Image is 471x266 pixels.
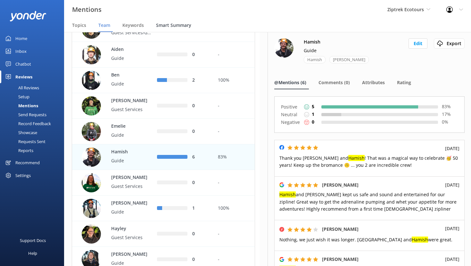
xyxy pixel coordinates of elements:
[111,149,153,156] p: Hamish
[4,92,29,101] div: Setup
[20,234,46,247] div: Support Docs
[442,103,458,110] p: 83 %
[4,128,37,137] div: Showcase
[412,237,428,243] mark: Hamish
[72,119,255,144] div: row
[218,256,250,263] div: -
[279,237,452,243] span: Nothing, we just wish it was longer. [GEOGRAPHIC_DATA] and were great.
[72,22,86,28] span: Topics
[111,80,153,87] p: Guide
[156,22,191,28] span: Smart Summary
[192,51,208,58] div: 0
[72,170,255,196] div: row
[318,79,350,86] span: Comments (0)
[312,118,314,125] p: 0
[312,111,314,118] p: 1
[111,72,153,79] p: Ben
[72,68,255,93] div: row
[111,234,153,241] p: Guest Services
[111,132,153,139] p: Guide
[445,256,459,263] p: [DATE]
[218,205,250,212] div: 100%
[218,128,250,135] div: -
[15,70,32,83] div: Reviews
[72,93,255,119] div: row
[4,119,64,128] a: Record Feedback
[4,83,64,92] a: All Reviews
[4,146,33,155] div: Reports
[15,45,27,58] div: Inbox
[28,247,37,260] div: Help
[4,101,64,110] a: Mentions
[192,154,208,161] div: 6
[82,96,101,116] img: 60-1720830851.jpg
[304,38,320,45] h4: Hamish
[445,145,459,152] p: [DATE]
[4,110,46,119] div: Send Requests
[4,110,64,119] a: Send Requests
[111,200,153,207] p: [PERSON_NAME]
[218,179,250,186] div: -
[218,51,250,58] div: -
[111,97,153,104] p: [PERSON_NAME]
[4,146,64,155] a: Reports
[329,56,369,63] div: [PERSON_NAME]
[4,137,45,146] div: Requests Sent
[322,181,359,189] h5: [PERSON_NAME]
[111,55,153,62] p: Guide
[111,174,153,181] p: [PERSON_NAME]
[82,199,101,218] img: 60-1750636258.JPG
[111,157,153,164] p: Guide
[435,40,463,47] div: Export
[281,103,300,111] p: Positive
[82,173,101,192] img: 60-1734143173.JPG
[111,251,153,258] p: [PERSON_NAME]
[4,119,51,128] div: Record Feedback
[82,122,101,141] img: 63-1633472405.jpg
[279,155,458,168] span: Thank you [PERSON_NAME] and ! That was a magical way to celebrate 🥳 50 years! Keep up the bromanc...
[218,102,250,109] div: -
[192,77,208,84] div: 2
[312,103,314,110] p: 5
[72,221,255,247] div: row
[111,123,153,130] p: Emelie
[304,47,317,54] p: Guide
[82,224,101,244] img: 60-1704080949.jpg
[192,128,208,135] div: 0
[362,79,385,86] span: Attributes
[111,225,153,232] p: Hayley
[4,137,64,146] a: Requests Sent
[15,32,27,45] div: Home
[218,77,250,84] div: 100%
[111,183,153,190] p: Guest Services
[192,230,208,238] div: 0
[4,128,64,137] a: Showcase
[111,106,153,113] p: Guest Services
[4,83,39,92] div: All Reviews
[82,45,101,64] img: 60-1732308769.JPG
[192,102,208,109] div: 0
[281,118,300,126] p: Negative
[218,154,250,161] div: 83%
[348,155,365,161] mark: Hamish
[15,169,31,182] div: Settings
[15,58,31,70] div: Chatbot
[322,226,359,233] h5: [PERSON_NAME]
[322,256,359,263] h5: [PERSON_NAME]
[111,46,153,53] p: Aiden
[442,111,458,118] p: 17 %
[111,29,153,36] p: Guest Services/Guide
[442,118,458,125] p: 0 %
[98,22,110,28] span: Team
[281,111,300,118] p: Neutral
[111,208,153,215] p: Guide
[4,101,38,110] div: Mentions
[279,191,457,212] span: and [PERSON_NAME] kept us safe and sound and entertained for our zipline! Great way to get the ad...
[15,156,40,169] div: Recommend
[397,79,411,86] span: Rating
[10,11,46,21] img: yonder-white-logo.png
[72,144,255,170] div: row
[192,179,208,186] div: 0
[72,196,255,221] div: row
[4,92,64,101] a: Setup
